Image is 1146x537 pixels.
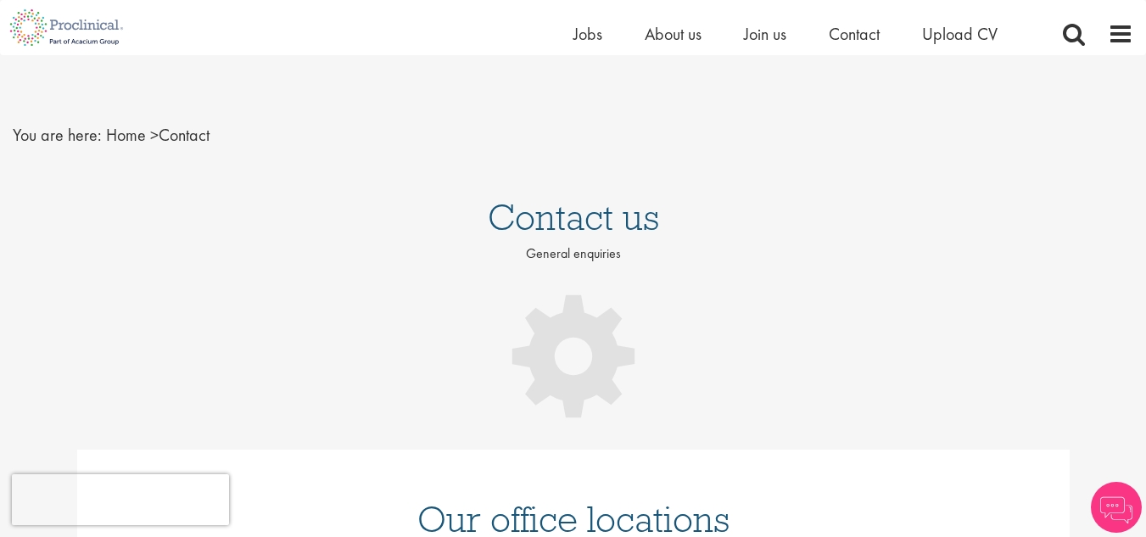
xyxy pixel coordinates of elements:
span: > [150,124,159,146]
a: Upload CV [922,23,998,45]
a: About us [645,23,702,45]
a: Contact [829,23,880,45]
img: Chatbot [1091,482,1142,533]
a: Jobs [573,23,602,45]
a: Join us [744,23,786,45]
iframe: reCAPTCHA [12,474,229,525]
span: Contact [106,124,210,146]
a: breadcrumb link to Home [106,124,146,146]
span: You are here: [13,124,102,146]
